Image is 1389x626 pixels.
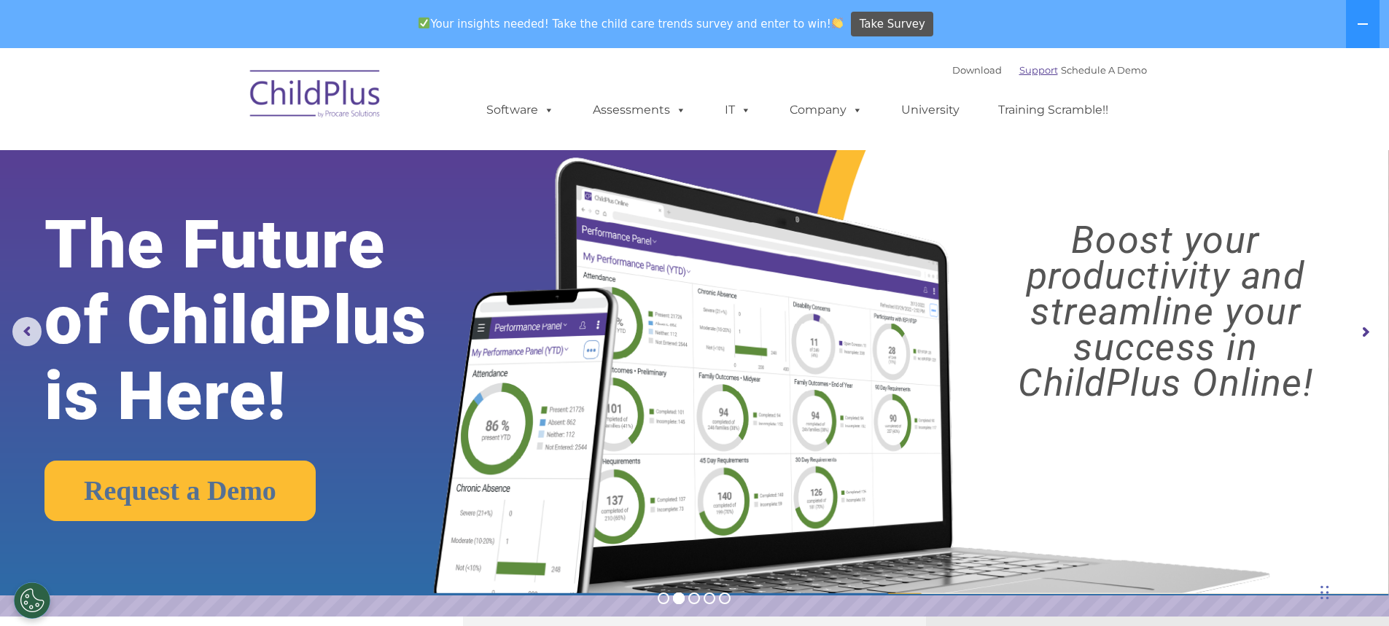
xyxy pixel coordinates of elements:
a: Request a Demo [44,461,316,521]
img: ChildPlus by Procare Solutions [243,60,389,133]
span: Phone number [203,156,265,167]
a: Assessments [578,95,701,125]
rs-layer: The Future of ChildPlus is Here! [44,207,488,434]
a: Training Scramble!! [984,95,1123,125]
img: 👏 [832,17,843,28]
a: Software [472,95,569,125]
a: Support [1019,64,1058,76]
img: ✅ [419,17,429,28]
div: Drag [1320,571,1329,614]
a: Download [952,64,1002,76]
rs-layer: Boost your productivity and streamline your success in ChildPlus Online! [960,222,1372,401]
a: University [887,95,974,125]
button: Cookies Settings [14,582,50,619]
span: Take Survey [860,12,925,37]
a: Take Survey [851,12,933,37]
a: Schedule A Demo [1061,64,1147,76]
span: Your insights needed! Take the child care trends survey and enter to win! [413,9,849,38]
iframe: Chat Widget [1316,556,1389,626]
a: IT [710,95,766,125]
a: Company [775,95,877,125]
span: Last name [203,96,247,107]
font: | [952,64,1147,76]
